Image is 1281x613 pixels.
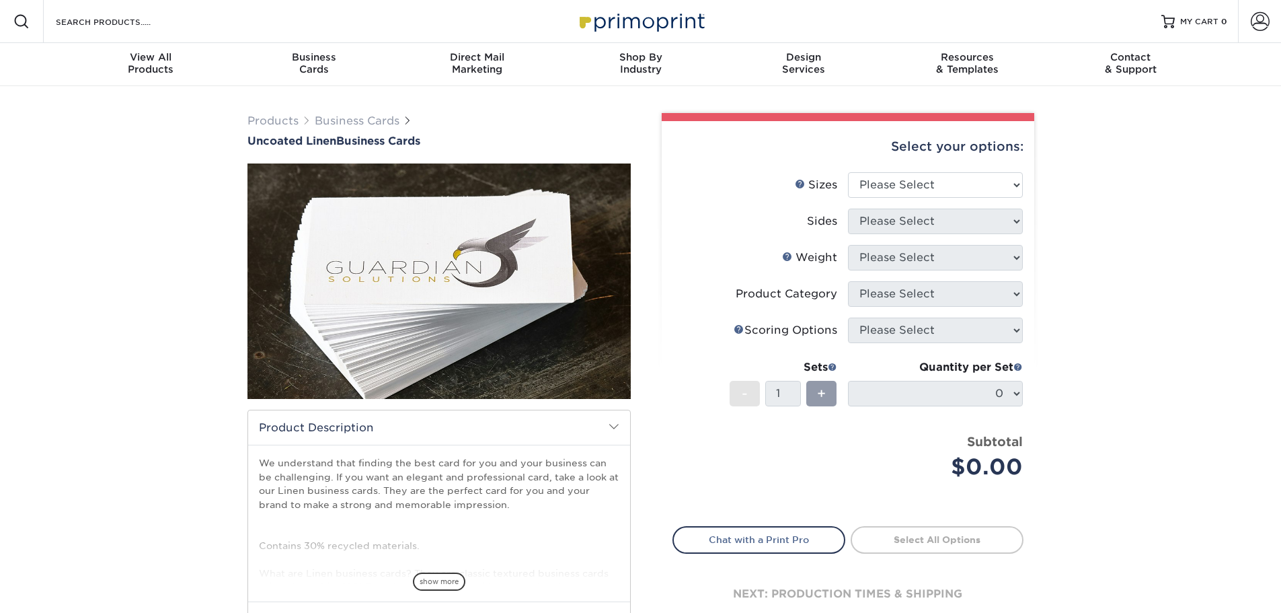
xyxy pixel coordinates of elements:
[69,43,233,86] a: View AllProducts
[672,121,1023,172] div: Select your options:
[559,51,722,63] span: Shop By
[248,410,630,445] h2: Product Description
[413,573,465,591] span: show more
[69,51,233,75] div: Products
[315,114,399,127] a: Business Cards
[559,51,722,75] div: Industry
[232,43,395,86] a: BusinessCards
[848,359,1023,375] div: Quantity per Set
[1049,43,1212,86] a: Contact& Support
[247,114,299,127] a: Products
[1049,51,1212,63] span: Contact
[559,43,722,86] a: Shop ByIndustry
[730,359,837,375] div: Sets
[232,51,395,75] div: Cards
[54,13,186,30] input: SEARCH PRODUCTS.....
[851,526,1023,553] a: Select All Options
[858,451,1023,483] div: $0.00
[886,51,1049,63] span: Resources
[395,43,559,86] a: Direct MailMarketing
[722,43,886,86] a: DesignServices
[1180,16,1218,28] span: MY CART
[807,213,837,229] div: Sides
[736,286,837,302] div: Product Category
[817,384,826,404] span: +
[672,526,845,553] a: Chat with a Print Pro
[395,51,559,75] div: Marketing
[232,51,395,63] span: Business
[967,434,1023,449] strong: Subtotal
[1221,17,1227,26] span: 0
[722,51,886,63] span: Design
[395,51,559,63] span: Direct Mail
[795,177,837,193] div: Sizes
[734,322,837,338] div: Scoring Options
[69,51,233,63] span: View All
[886,43,1049,86] a: Resources& Templates
[247,135,631,147] a: Uncoated LinenBusiness Cards
[1049,51,1212,75] div: & Support
[886,51,1049,75] div: & Templates
[722,51,886,75] div: Services
[742,384,748,404] span: -
[574,7,708,36] img: Primoprint
[782,250,837,266] div: Weight
[247,135,631,147] h1: Business Cards
[247,89,631,473] img: Uncoated Linen 01
[247,135,336,147] span: Uncoated Linen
